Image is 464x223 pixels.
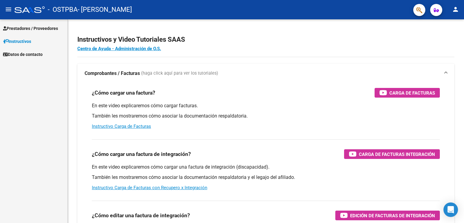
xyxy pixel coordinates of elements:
[335,211,440,220] button: Edición de Facturas de integración
[452,6,459,13] mat-icon: person
[48,3,78,16] span: - OSTPBA
[3,25,58,32] span: Prestadores / Proveedores
[92,185,207,190] a: Instructivo Carga de Facturas con Recupero x Integración
[92,164,440,170] p: En este video explicaremos cómo cargar una factura de integración (discapacidad).
[77,46,161,51] a: Centro de Ayuda - Administración de O.S.
[92,211,190,220] h3: ¿Cómo editar una factura de integración?
[359,150,435,158] span: Carga de Facturas Integración
[3,51,43,58] span: Datos de contacto
[78,3,132,16] span: - [PERSON_NAME]
[92,174,440,181] p: También les mostraremos cómo asociar la documentación respaldatoria y el legajo del afiliado.
[389,89,435,97] span: Carga de Facturas
[92,150,191,158] h3: ¿Cómo cargar una factura de integración?
[85,70,140,77] strong: Comprobantes / Facturas
[92,124,151,129] a: Instructivo Carga de Facturas
[5,6,12,13] mat-icon: menu
[141,70,218,77] span: (haga click aquí para ver los tutoriales)
[344,149,440,159] button: Carga de Facturas Integración
[3,38,31,45] span: Instructivos
[375,88,440,98] button: Carga de Facturas
[77,34,454,45] h2: Instructivos y Video Tutoriales SAAS
[443,202,458,217] div: Open Intercom Messenger
[92,113,440,119] p: También les mostraremos cómo asociar la documentación respaldatoria.
[92,89,155,97] h3: ¿Cómo cargar una factura?
[77,64,454,83] mat-expansion-panel-header: Comprobantes / Facturas (haga click aquí para ver los tutoriales)
[350,212,435,219] span: Edición de Facturas de integración
[92,102,440,109] p: En este video explicaremos cómo cargar facturas.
